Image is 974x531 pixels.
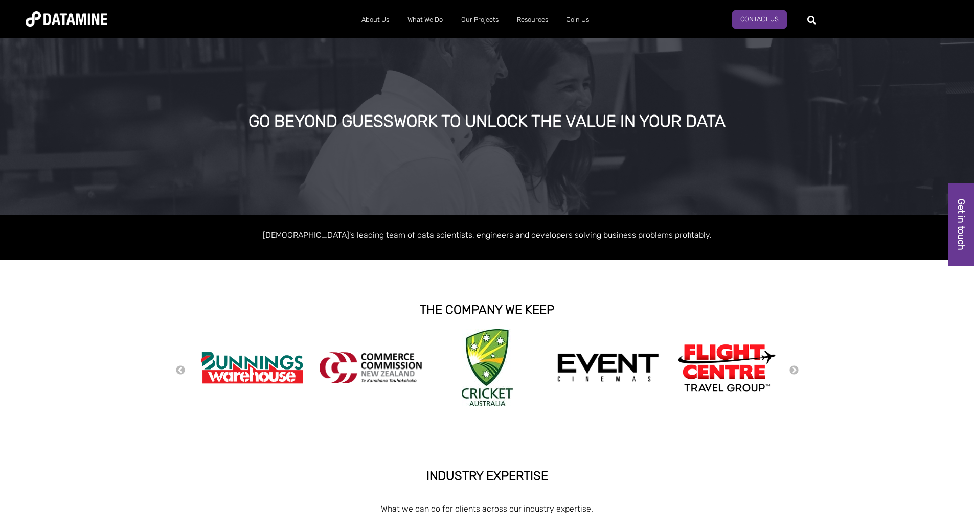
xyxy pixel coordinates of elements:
[462,329,513,406] img: Cricket Australia
[196,228,779,242] p: [DEMOGRAPHIC_DATA]'s leading team of data scientists, engineers and developers solving business p...
[320,352,422,383] img: commercecommission
[201,349,303,387] img: Bunnings Warehouse
[789,365,799,376] button: Next
[508,7,557,33] a: Resources
[26,11,107,27] img: Datamine
[948,183,974,266] a: Get in touch
[420,303,554,317] strong: THE COMPANY WE KEEP
[426,469,548,483] strong: INDUSTRY EXPERTISE
[557,353,659,383] img: event cinemas
[110,112,864,131] div: GO BEYOND GUESSWORK TO UNLOCK THE VALUE IN YOUR DATA
[175,365,186,376] button: Previous
[557,7,598,33] a: Join Us
[732,10,787,29] a: Contact Us
[352,7,398,33] a: About Us
[675,341,778,394] img: Flight Centre
[381,504,593,514] span: What we can do for clients across our industry expertise.
[398,7,452,33] a: What We Do
[452,7,508,33] a: Our Projects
